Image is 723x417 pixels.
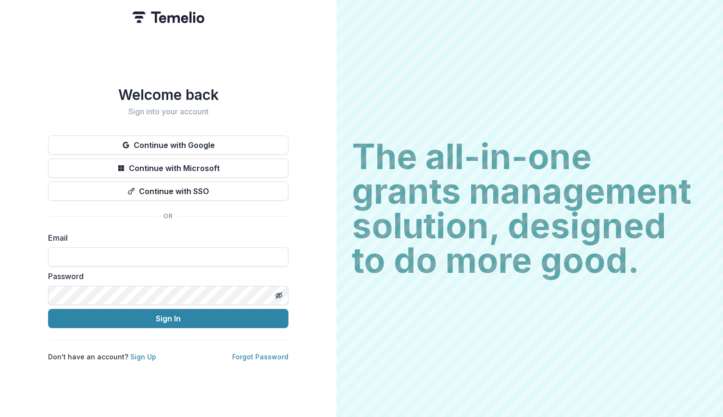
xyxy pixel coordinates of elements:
[48,182,288,201] button: Continue with SSO
[132,12,204,23] img: Temelio
[48,107,288,116] h2: Sign into your account
[48,86,288,103] h1: Welcome back
[48,352,156,362] p: Don't have an account?
[130,353,156,361] a: Sign Up
[232,353,288,361] a: Forgot Password
[271,288,287,303] button: Toggle password visibility
[48,309,288,328] button: Sign In
[48,135,288,155] button: Continue with Google
[48,159,288,178] button: Continue with Microsoft
[48,270,283,282] label: Password
[48,232,283,244] label: Email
